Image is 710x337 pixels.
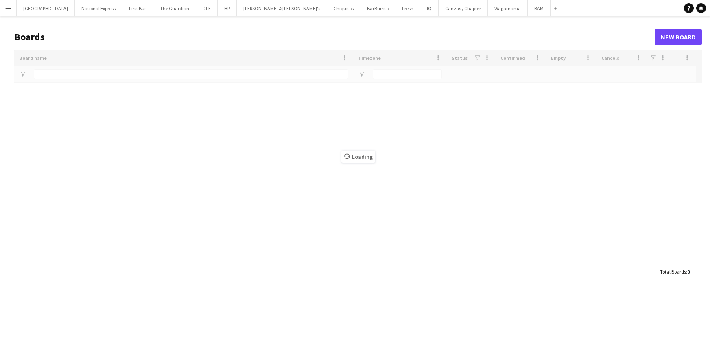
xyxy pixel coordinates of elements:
[395,0,420,16] button: Fresh
[360,0,395,16] button: BarBurrito
[327,0,360,16] button: Chiquitos
[660,269,686,275] span: Total Boards
[17,0,75,16] button: [GEOGRAPHIC_DATA]
[660,264,690,280] div: :
[122,0,153,16] button: First Bus
[153,0,196,16] button: The Guardian
[420,0,439,16] button: IQ
[439,0,488,16] button: Canvas / Chapter
[528,0,551,16] button: BAM
[237,0,327,16] button: [PERSON_NAME] & [PERSON_NAME]'s
[687,269,690,275] span: 0
[14,31,655,43] h1: Boards
[196,0,218,16] button: DFE
[341,151,375,163] span: Loading
[218,0,237,16] button: HP
[488,0,528,16] button: Wagamama
[75,0,122,16] button: National Express
[655,29,702,45] a: New Board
